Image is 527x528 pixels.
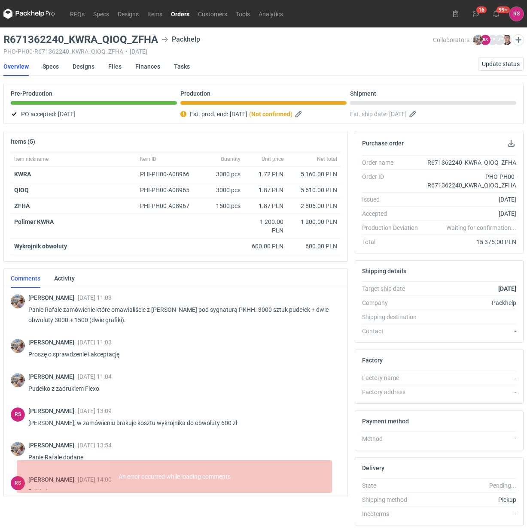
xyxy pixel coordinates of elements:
[290,170,337,178] div: 5 160.00 PLN
[78,373,112,380] span: [DATE] 11:04
[201,182,244,198] div: 3000 pcs
[201,198,244,214] div: 1500 pcs
[28,442,78,449] span: [PERSON_NAME]
[230,109,247,119] span: [DATE]
[232,9,254,19] a: Tools
[362,418,409,425] h2: Payment method
[489,7,503,21] button: 99+
[487,35,498,45] figcaption: JB
[194,9,232,19] a: Customers
[506,138,516,148] button: Download PO
[247,170,283,178] div: 1.72 PLN
[247,186,283,194] div: 1.87 PLN
[43,57,59,76] a: Specs
[362,510,424,518] div: Incoterms
[11,373,25,387] img: Michał Palasek
[389,109,407,119] span: [DATE]
[28,407,78,414] span: [PERSON_NAME]
[362,495,424,504] div: Shipping method
[424,327,516,335] div: -
[11,90,52,97] p: Pre-Production
[66,9,89,19] a: RFQs
[73,57,94,76] a: Designs
[78,339,112,346] span: [DATE] 11:03
[509,7,524,21] button: RS
[161,34,200,45] div: Packhelp
[11,407,25,422] div: Rafał Stani
[11,407,25,422] figcaption: RS
[482,61,520,67] span: Update status
[480,35,490,45] figcaption: RS
[11,294,25,308] img: Michał Palasek
[469,7,483,21] button: 16
[424,434,516,443] div: -
[290,202,337,210] div: 2 805.00 PLN
[362,223,424,232] div: Production Deviation
[362,374,424,382] div: Factory name
[433,36,469,43] span: Collaborators
[362,195,424,204] div: Issued
[362,268,406,275] h2: Shipping details
[28,305,334,325] p: Panie Rafale zamówienie które omawialiście z [PERSON_NAME] pod sygnaturą PKHH. 3000 sztuk pudełek...
[54,269,75,288] a: Activity
[28,373,78,380] span: [PERSON_NAME]
[249,111,251,118] em: (
[317,156,337,163] span: Net total
[290,217,337,226] div: 1 200.00 PLN
[11,109,177,119] div: PO accepted:
[247,217,283,235] div: 1 200.00 PLN
[498,285,516,292] strong: [DATE]
[14,187,29,193] strong: QIOQ
[3,34,158,45] h3: R671362240_KWRA_QIOQ_ZFHA
[362,158,424,167] div: Order name
[14,218,54,225] strong: Polimer KWRA
[78,407,112,414] span: [DATE] 13:09
[28,294,78,301] span: [PERSON_NAME]
[424,388,516,396] div: -
[247,242,283,250] div: 600.00 PLN
[251,111,290,118] strong: Not confirmed
[446,223,516,232] em: Waiting for confirmation...
[3,57,29,76] a: Overview
[350,90,376,97] p: Shipment
[424,195,516,204] div: [DATE]
[424,158,516,167] div: R671362240_KWRA_QIOQ_ZFHA
[167,9,194,19] a: Orders
[502,35,512,45] img: Maciej Sikora
[3,9,55,19] svg: Packhelp Pro
[89,9,113,19] a: Specs
[108,57,122,76] a: Files
[140,156,156,163] span: Item ID
[180,90,210,97] p: Production
[362,140,404,147] h2: Purchase order
[14,243,67,250] strong: Wykrojnik obwoluty
[362,313,424,321] div: Shipping destination
[362,209,424,218] div: Accepted
[509,7,524,21] div: Rafał Stani
[11,442,25,456] img: Michał Palasek
[473,35,483,45] img: Michał Palasek
[362,388,424,396] div: Factory address
[58,109,76,119] span: [DATE]
[290,111,292,118] em: )
[78,294,112,301] span: [DATE] 11:03
[513,34,524,45] button: Edit collaborators
[254,9,287,19] a: Analytics
[350,109,516,119] div: Est. ship date:
[362,434,424,443] div: Method
[3,48,433,55] div: PHO-PH00-R671362240_KWRA_QIOQ_ZFHA [DATE]
[290,242,337,250] div: 600.00 PLN
[11,476,25,490] div: Rafał Stani
[262,156,283,163] span: Unit price
[174,57,190,76] a: Tasks
[290,186,337,194] div: 5 610.00 PLN
[11,138,35,145] h2: Items (5)
[17,460,332,493] div: An error occurred while loading comments
[125,48,128,55] span: •
[247,202,283,210] div: 1.87 PLN
[201,166,244,182] div: 3000 pcs
[180,109,347,119] div: Est. prod. end:
[11,339,25,353] div: Michał Palasek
